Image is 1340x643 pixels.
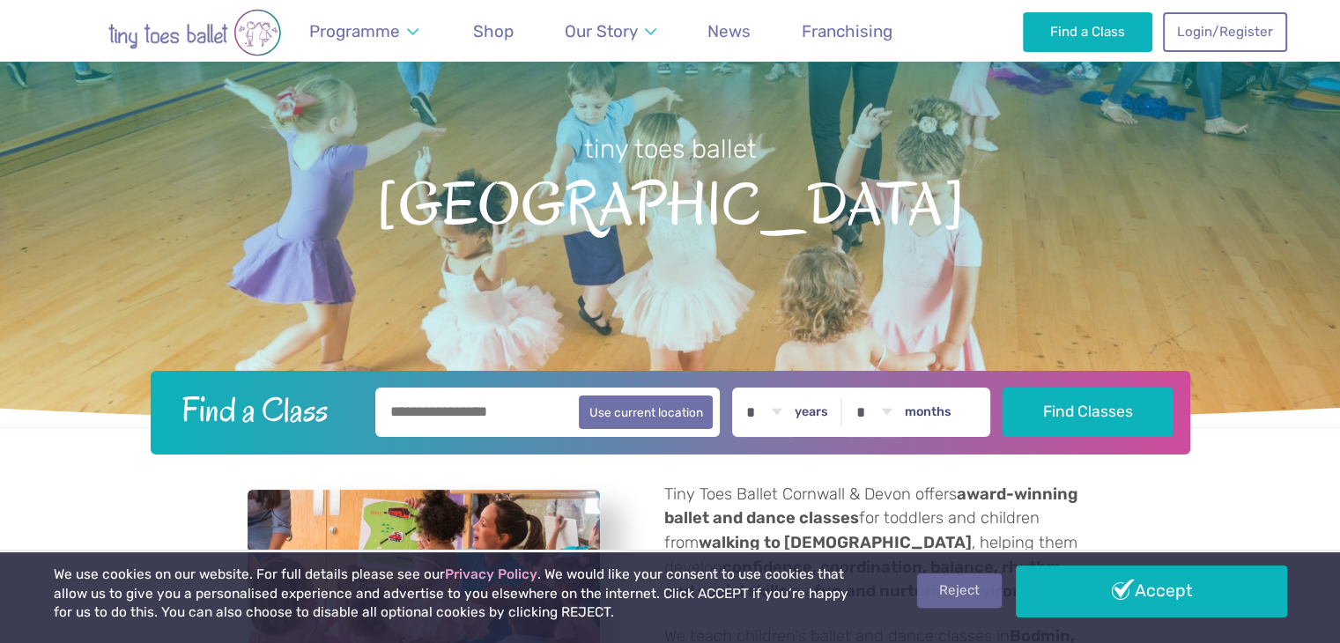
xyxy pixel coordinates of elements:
[700,11,759,52] a: News
[54,565,855,623] p: We use cookies on our website. For full details please see our . We would like your consent to us...
[1003,388,1173,437] button: Find Classes
[556,11,664,52] a: Our Story
[795,404,828,420] label: years
[1163,12,1286,51] a: Login/Register
[905,404,951,420] label: months
[584,134,757,164] small: tiny toes ballet
[1016,565,1287,617] a: Accept
[579,395,714,429] button: Use current location
[794,11,901,52] a: Franchising
[54,9,336,56] img: tiny toes ballet
[167,388,363,432] h2: Find a Class
[565,21,638,41] span: Our Story
[802,21,892,41] span: Franchising
[664,483,1093,604] p: Tiny Toes Ballet Cornwall & Devon offers for toddlers and children from , helping them develop in...
[301,11,427,52] a: Programme
[1023,12,1152,51] a: Find a Class
[445,566,537,582] a: Privacy Policy
[31,166,1309,238] span: [GEOGRAPHIC_DATA]
[473,21,514,41] span: Shop
[465,11,522,52] a: Shop
[309,21,400,41] span: Programme
[917,573,1002,607] a: Reject
[707,21,751,41] span: News
[699,533,972,552] strong: walking to [DEMOGRAPHIC_DATA]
